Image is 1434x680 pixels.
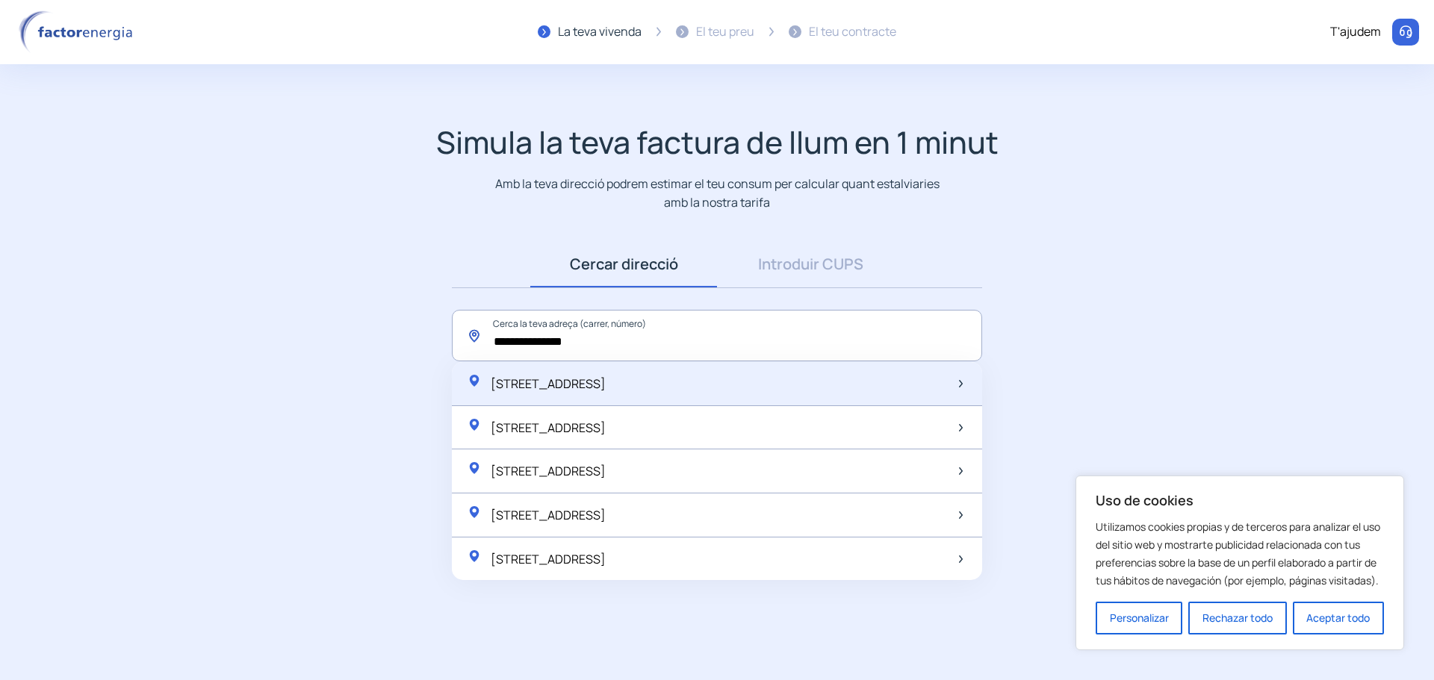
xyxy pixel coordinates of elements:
p: Uso de cookies [1096,491,1384,509]
img: arrow-next-item.svg [959,555,963,563]
span: [STREET_ADDRESS] [491,507,606,523]
h1: Simula la teva factura de llum en 1 minut [436,124,999,160]
span: [STREET_ADDRESS] [491,551,606,567]
p: Amb la teva direcció podrem estimar el teu consum per calcular quant estalviaries amb la nostra t... [492,175,943,211]
img: llamar [1398,25,1413,40]
button: Aceptar todo [1293,602,1384,634]
div: El teu preu [696,22,754,42]
div: Uso de cookies [1075,475,1404,650]
img: location-pin-green.svg [467,461,482,475]
img: logo factor [15,10,142,54]
button: Rechazar todo [1188,602,1286,634]
img: arrow-next-item.svg [959,380,963,387]
a: Cercar direcció [530,241,717,287]
div: T'ajudem [1330,22,1381,42]
span: [STREET_ADDRESS] [491,419,606,436]
img: arrow-next-item.svg [959,511,963,519]
div: La teva vivenda [558,22,642,42]
span: [STREET_ADDRESS] [491,463,606,479]
div: El teu contracte [809,22,896,42]
img: arrow-next-item.svg [959,424,963,431]
p: Utilizamos cookies propias y de terceros para analizar el uso del sitio web y mostrarte publicida... [1096,518,1384,590]
img: arrow-next-item.svg [959,467,963,475]
img: location-pin-green.svg [467,549,482,564]
img: location-pin-green.svg [467,417,482,432]
span: [STREET_ADDRESS] [491,375,606,392]
img: location-pin-green.svg [467,505,482,520]
img: location-pin-green.svg [467,373,482,388]
button: Personalizar [1096,602,1182,634]
a: Introduir CUPS [717,241,904,287]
